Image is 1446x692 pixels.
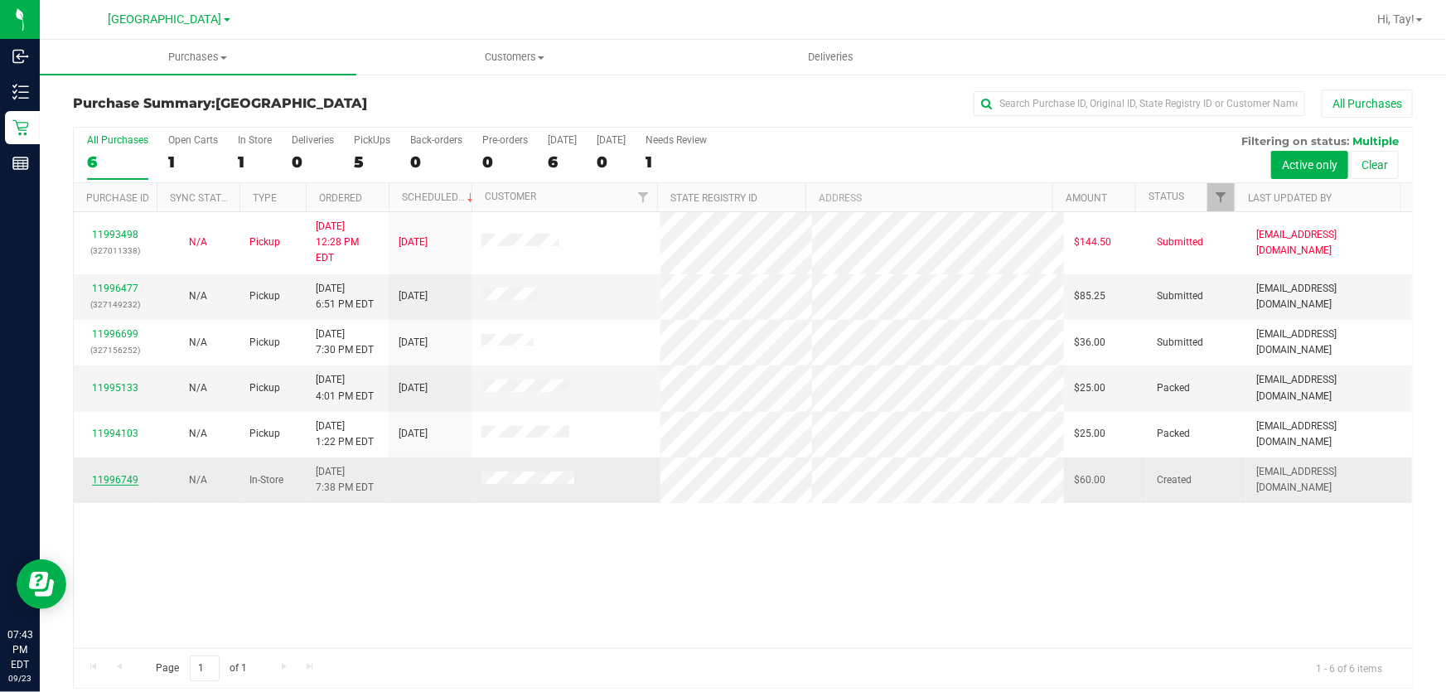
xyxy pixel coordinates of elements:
[1256,227,1402,259] span: [EMAIL_ADDRESS][DOMAIN_NAME]
[17,559,66,609] iframe: Resource center
[189,290,207,302] span: Not Applicable
[316,464,374,496] span: [DATE] 7:38 PM EDT
[170,192,234,204] a: Sync Status
[12,155,29,172] inline-svg: Reports
[92,474,138,486] a: 11996749
[109,12,222,27] span: [GEOGRAPHIC_DATA]
[1074,235,1111,250] span: $144.50
[249,235,280,250] span: Pickup
[1207,183,1235,211] a: Filter
[249,335,280,351] span: Pickup
[292,152,334,172] div: 0
[410,134,462,146] div: Back-orders
[410,152,462,172] div: 0
[399,235,428,250] span: [DATE]
[40,50,356,65] span: Purchases
[87,134,148,146] div: All Purchases
[7,627,32,672] p: 07:43 PM EDT
[189,380,207,396] button: N/A
[238,134,272,146] div: In Store
[1157,380,1190,396] span: Packed
[92,283,138,294] a: 11996477
[1157,288,1203,304] span: Submitted
[1157,235,1203,250] span: Submitted
[1157,426,1190,442] span: Packed
[354,134,390,146] div: PickUps
[1256,419,1402,450] span: [EMAIL_ADDRESS][DOMAIN_NAME]
[1248,192,1332,204] a: Last Updated By
[189,428,207,439] span: Not Applicable
[92,328,138,340] a: 11996699
[92,382,138,394] a: 11995133
[92,229,138,240] a: 11993498
[597,134,626,146] div: [DATE]
[1074,335,1105,351] span: $36.00
[316,219,379,267] span: [DATE] 12:28 PM EDT
[974,91,1305,116] input: Search Purchase ID, Original ID, State Registry ID or Customer Name...
[399,380,428,396] span: [DATE]
[249,426,280,442] span: Pickup
[249,380,280,396] span: Pickup
[1157,472,1192,488] span: Created
[249,288,280,304] span: Pickup
[1256,327,1402,358] span: [EMAIL_ADDRESS][DOMAIN_NAME]
[316,327,374,358] span: [DATE] 7:30 PM EDT
[482,134,528,146] div: Pre-orders
[190,656,220,681] input: 1
[399,426,428,442] span: [DATE]
[805,183,1052,212] th: Address
[548,152,577,172] div: 6
[482,152,528,172] div: 0
[189,474,207,486] span: Not Applicable
[142,656,261,681] span: Page of 1
[189,235,207,250] button: N/A
[215,95,367,111] span: [GEOGRAPHIC_DATA]
[12,48,29,65] inline-svg: Inbound
[1256,372,1402,404] span: [EMAIL_ADDRESS][DOMAIN_NAME]
[316,372,374,404] span: [DATE] 4:01 PM EDT
[12,84,29,100] inline-svg: Inventory
[1303,656,1395,680] span: 1 - 6 of 6 items
[356,40,673,75] a: Customers
[189,236,207,248] span: Not Applicable
[1074,472,1105,488] span: $60.00
[316,281,374,312] span: [DATE] 6:51 PM EDT
[1322,90,1413,118] button: All Purchases
[84,342,147,358] p: (327156252)
[1271,151,1348,179] button: Active only
[86,192,149,204] a: Purchase ID
[1149,191,1184,202] a: Status
[1066,192,1107,204] a: Amount
[597,152,626,172] div: 0
[189,472,207,488] button: N/A
[357,50,672,65] span: Customers
[670,192,757,204] a: State Registry ID
[168,134,218,146] div: Open Carts
[548,134,577,146] div: [DATE]
[1074,380,1105,396] span: $25.00
[1377,12,1415,26] span: Hi, Tay!
[40,40,356,75] a: Purchases
[189,335,207,351] button: N/A
[402,191,477,203] a: Scheduled
[253,192,277,204] a: Type
[12,119,29,136] inline-svg: Retail
[673,40,989,75] a: Deliveries
[485,191,536,202] a: Customer
[1352,134,1399,148] span: Multiple
[630,183,657,211] a: Filter
[1256,281,1402,312] span: [EMAIL_ADDRESS][DOMAIN_NAME]
[249,472,283,488] span: In-Store
[189,336,207,348] span: Not Applicable
[319,192,362,204] a: Ordered
[1074,426,1105,442] span: $25.00
[189,288,207,304] button: N/A
[646,134,707,146] div: Needs Review
[189,426,207,442] button: N/A
[354,152,390,172] div: 5
[7,672,32,685] p: 09/23
[84,297,147,312] p: (327149232)
[189,382,207,394] span: Not Applicable
[92,428,138,439] a: 11994103
[646,152,707,172] div: 1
